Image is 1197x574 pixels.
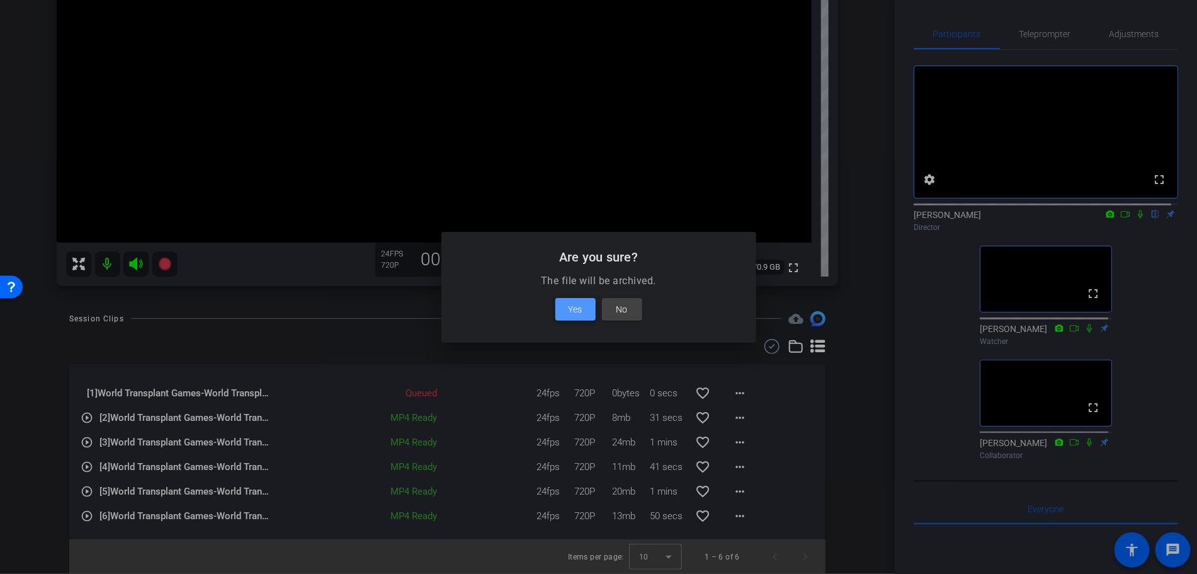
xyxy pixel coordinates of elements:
button: Yes [555,298,596,321]
span: No [616,302,628,317]
p: The file will be archived. [457,273,741,289]
h2: Are you sure? [457,247,741,267]
button: No [602,298,642,321]
span: Yes [569,302,582,317]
